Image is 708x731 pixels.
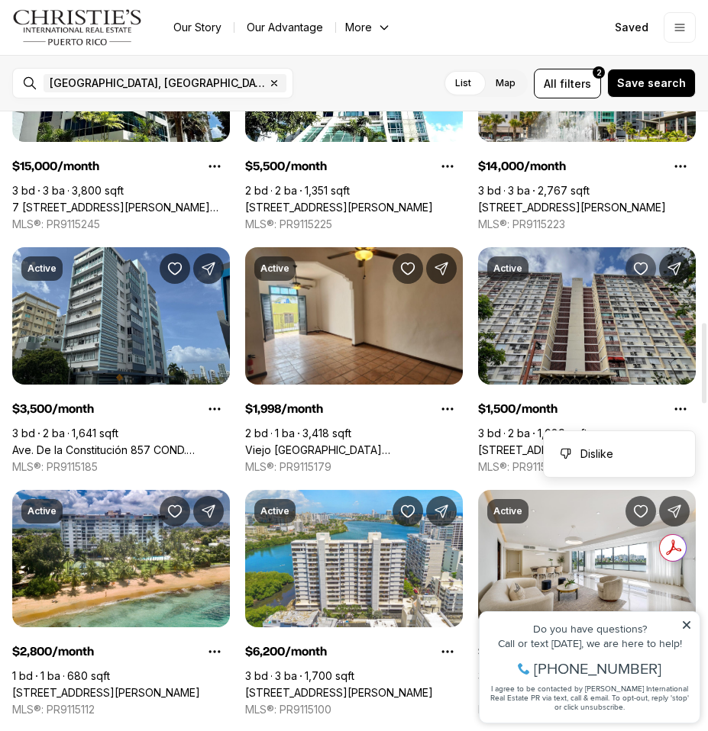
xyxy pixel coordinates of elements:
button: Save Property: 36 CALLE NEVAREZ [626,253,656,284]
button: Save Property: 2305 LAUEREL #806 [160,496,190,527]
a: Our Story [161,17,234,38]
div: Call or text [DATE], we are here to help! [16,49,221,60]
div: Do you have questions? [16,34,221,45]
button: Share Property [659,496,690,527]
span: Saved [615,21,648,34]
button: Share Property [426,253,457,284]
label: List [443,69,483,97]
button: Save Property: 20 DELCASSE #904 [393,496,423,527]
p: Dislike [580,448,613,460]
p: Active [493,505,522,517]
a: 36 CALLE NEVAREZ, SAN JUAN PR, 00927 [478,443,696,457]
button: Save search [607,69,696,98]
span: 2 [596,66,602,79]
p: Active [493,262,522,275]
span: [GEOGRAPHIC_DATA], [GEOGRAPHIC_DATA], [GEOGRAPHIC_DATA] [50,77,265,89]
button: Share Property [193,253,224,284]
button: Property options [199,394,230,424]
button: Property options [432,394,463,424]
button: Save Property: 20 DELCASSE ST #401 [626,496,656,527]
button: Property options [432,151,463,182]
p: Active [27,505,57,517]
img: logo [12,9,143,46]
span: I agree to be contacted by [PERSON_NAME] International Real Estate PR via text, call & email. To ... [19,94,218,123]
p: Active [27,262,57,275]
button: Share Property [193,496,224,527]
a: 20 DELCASSE #904, SAN JUAN PR, 00907 [245,686,433,700]
a: 404 CONSTITUTION #07, SAN JUAN PR, 00901 [245,201,433,214]
button: Property options [665,394,696,424]
a: Viejo San Juan COND. 155 CALLE SOL, SAN JUAN PR, 00917 [245,443,463,457]
p: Active [260,505,289,517]
a: 1052 ASHFORD AVE #1052 #3B, SAN JUAN PR, 00907 [478,201,666,214]
button: Save Property: Ave. De la Constitución 857 COND. LAGOMAR [160,253,190,284]
button: Save Property: Viejo San Juan COND. 155 CALLE SOL [393,253,423,284]
button: More [336,17,400,38]
a: Our Advantage [234,17,335,38]
a: 2305 LAUEREL #806, SAN JUAN PR, 00913 [12,686,200,700]
a: 7 C. MANUEL RODRIGUEZ SERRA #9, SAN JUAN PR, 00907 [12,201,230,214]
button: Property options [199,151,230,182]
button: Open menu [664,12,696,43]
span: All [544,76,557,92]
span: [PHONE_NUMBER] [63,72,190,87]
button: Share Property [426,496,457,527]
button: Allfilters2 [534,69,601,98]
button: Dislike [550,437,689,471]
button: Share Property [659,253,690,284]
a: Saved [606,12,658,43]
button: Property options [432,636,463,667]
span: filters [560,76,591,92]
span: Save search [617,77,686,89]
a: Ave. De la Constitución 857 COND. LAGOMAR, SAN JUAN PR, 00907 [12,443,230,457]
label: Map [483,69,528,97]
button: Property options [665,151,696,182]
p: Active [260,262,289,275]
button: Property options [199,636,230,667]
